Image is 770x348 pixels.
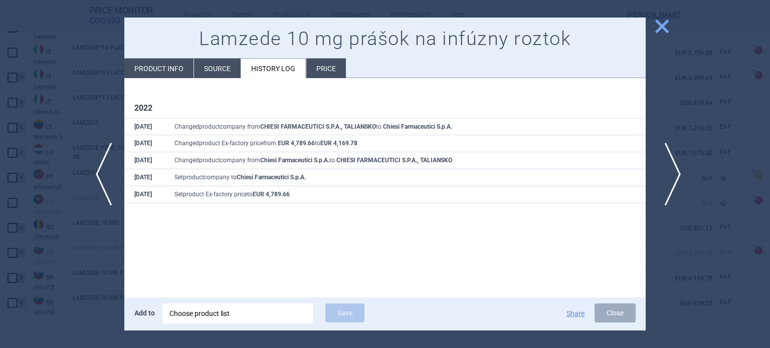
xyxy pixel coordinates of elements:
th: [DATE] [124,118,164,135]
strong: Chiesi Farmaceutici S.p.A. [383,123,452,130]
strong: Chiesi Farmaceutici S.p.A. [260,157,329,164]
strong: CHIESI FARMACEUTICI S.P.A., TALIANSKO [260,123,376,130]
h1: Lamzede 10 mg prášok na infúzny roztok [134,28,636,51]
span: Changed product Ex-factory price from to [174,140,357,147]
th: [DATE] [124,186,164,203]
strong: EUR 4,789.66 [278,140,315,147]
li: History log [241,59,306,78]
th: [DATE] [124,135,164,152]
span: Changed product company from to [174,123,452,130]
h1: 2022 [134,103,636,113]
p: Add to [134,303,155,322]
strong: CHIESI FARMACEUTICI S.P.A., TALIANSKO [336,157,452,164]
button: Close [595,303,636,322]
th: [DATE] [124,152,164,169]
strong: EUR 4,169.78 [320,140,357,147]
div: Choose product list [162,303,313,323]
li: Product info [124,59,194,78]
strong: EUR 4,789.66 [253,191,290,198]
span: Set product company to [174,174,306,181]
button: Save [325,303,364,322]
li: Source [194,59,241,78]
div: Choose product list [169,303,306,323]
strong: Chiesi Farmaceutici S.p.A. [237,174,306,181]
th: [DATE] [124,169,164,186]
li: Price [306,59,346,78]
span: Changed product company from to [174,157,452,164]
button: Share [566,310,585,317]
span: Set product Ex-factory price to [174,191,290,198]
